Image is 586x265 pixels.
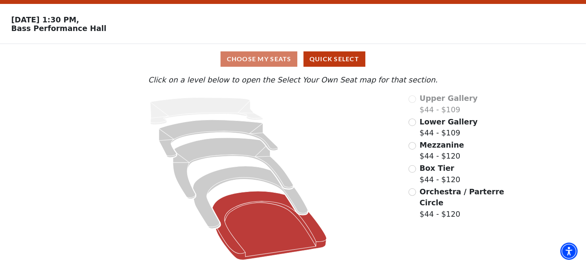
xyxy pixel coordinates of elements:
p: Click on a level below to open the Select Your Own Seat map for that section. [79,74,507,86]
span: Upper Gallery [420,94,478,102]
input: Mezzanine$44 - $120 [409,142,416,150]
path: Upper Gallery - Seats Available: 0 [150,98,262,125]
span: Mezzanine [420,141,464,149]
span: Box Tier [420,164,454,172]
label: $44 - $120 [420,186,505,220]
input: Orchestra / Parterre Circle$44 - $120 [409,188,416,196]
input: Box Tier$44 - $120 [409,165,416,173]
span: Orchestra / Parterre Circle [420,187,504,207]
input: Lower Gallery$44 - $109 [409,119,416,126]
label: $44 - $109 [420,93,478,115]
label: $44 - $109 [420,116,478,139]
button: Quick Select [304,51,365,67]
span: Lower Gallery [420,117,478,126]
div: Accessibility Menu [560,243,578,260]
path: Orchestra / Parterre Circle - Seats Available: 76 [212,191,326,260]
label: $44 - $120 [420,163,461,185]
label: $44 - $120 [420,139,464,162]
